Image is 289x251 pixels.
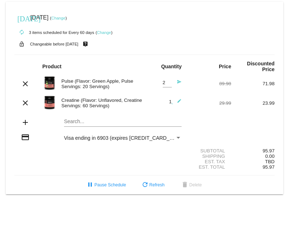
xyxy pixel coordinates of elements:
[21,99,30,107] mat-icon: clear
[188,148,231,153] div: Subtotal
[81,39,90,49] mat-icon: live_help
[17,14,26,22] mat-icon: [DATE]
[58,78,145,89] div: Pulse (Flavor: Green Apple, Pulse Servings: 20 Servings)
[135,178,170,191] button: Refresh
[86,182,126,187] span: Pause Schedule
[173,99,182,107] mat-icon: edit
[188,100,231,106] div: 29.99
[14,30,94,35] small: 3 items scheduled for Every 60 days
[188,164,231,170] div: Est. Total
[30,42,78,46] small: Changeable before [DATE]
[64,135,185,141] span: Visa ending in 6903 (expires [CREDIT_CARD_DATA])
[17,39,26,49] mat-icon: lock_open
[180,182,202,187] span: Delete
[247,61,275,72] strong: Discounted Price
[86,181,94,190] mat-icon: pause
[42,64,61,69] strong: Product
[231,81,275,86] div: 71.98
[265,159,275,164] span: TBD
[219,64,231,69] strong: Price
[141,182,165,187] span: Refresh
[180,181,189,190] mat-icon: delete
[95,30,112,35] small: ( )
[169,99,182,104] span: 1
[58,98,145,108] div: Creatine (Flavor: Unflavored, Creatine Servings: 60 Servings)
[64,119,182,125] input: Search...
[265,153,275,159] span: 0.00
[231,148,275,153] div: 95.97
[188,81,231,86] div: 89.98
[163,80,172,86] input: Quantity
[21,79,30,88] mat-icon: clear
[17,28,26,37] mat-icon: autorenew
[161,64,182,69] strong: Quantity
[64,135,182,141] mat-select: Payment Method
[42,76,57,90] img: Image-1-Carousel-Pulse-20S-Green-Apple-Transp.png
[80,178,132,191] button: Pause Schedule
[188,159,231,164] div: Est. Tax
[97,30,111,35] a: Change
[263,164,275,170] span: 95.97
[231,100,275,106] div: 23.99
[51,16,65,20] a: Change
[141,181,149,190] mat-icon: refresh
[21,118,30,127] mat-icon: add
[173,79,182,88] mat-icon: send
[50,16,67,20] small: ( )
[188,153,231,159] div: Shipping
[42,95,57,110] img: Image-1-Carousel-Creatine-60S-1000x1000-Transp.png
[21,133,30,142] mat-icon: credit_card
[175,178,208,191] button: Delete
